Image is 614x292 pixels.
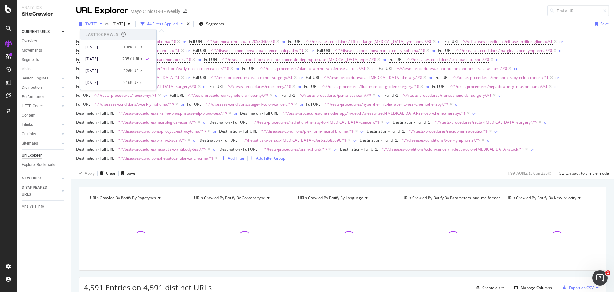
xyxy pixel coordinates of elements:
[228,155,245,161] div: Add Filter
[322,82,419,91] span: ^.*/tests-procedures/fluorescence-guided-surgery/.*$
[22,152,66,159] a: Url Explorer
[472,111,476,116] div: or
[386,120,390,125] div: or
[300,101,303,107] button: or
[402,195,509,201] span: URLs Crawled By Botify By parameters_and_malformed_urls
[360,129,364,134] div: or
[123,80,142,86] div: 216K URLs
[332,48,334,53] span: =
[429,74,433,80] button: or
[115,138,117,143] span: =
[234,110,238,116] button: or
[547,5,609,16] input: Find a URL
[300,91,371,100] span: ^.*/tests-procedures/psma-pet-scan/.*$
[281,93,295,98] span: Full URL
[22,140,38,147] div: Sitemaps
[22,66,31,72] div: Visits
[202,102,204,107] span: =
[521,285,552,290] div: Manage Columns
[22,112,66,119] a: Content
[496,57,500,62] div: or
[76,39,90,44] span: Full URL
[531,146,534,152] button: or
[432,47,436,54] button: or
[544,119,548,125] button: or
[297,193,387,203] h4: URLs Crawled By Botify By language
[450,82,547,91] span: ^.*/tests-procedures/hepatic-artery-infusion-pump/.*$
[275,92,279,98] button: or
[487,137,491,143] button: or
[219,57,221,62] span: =
[384,93,398,98] span: Full URL
[193,75,207,80] span: Full URL
[559,39,563,44] div: or
[453,48,455,53] span: =
[186,75,190,80] div: or
[85,68,120,74] div: [DATE]
[183,39,186,44] div: or
[279,111,281,116] span: =
[382,145,524,154] span: ^.*/diseases-conditions/colon-cancer/in-depth/colon-[MEDICAL_DATA]-stool/.*$
[393,120,430,125] span: Destination - Full URL
[334,146,337,152] button: or
[76,75,90,80] span: Full URL
[298,83,302,89] button: or
[106,171,116,176] div: Clear
[198,56,201,63] button: or
[115,129,117,134] span: =
[557,168,609,179] button: Switch back to Simple mode
[455,101,459,107] button: or
[554,84,558,89] div: or
[76,102,90,107] span: Full URL
[219,129,257,134] span: Destination - Full URL
[209,84,224,89] span: Full URL
[222,55,376,64] span: ^.*/diseases-conditions/prostate-cancer/in-depth/prostate-[MEDICAL_DATA]-types/.*$
[76,155,114,161] span: Destination - Full URL
[456,46,552,55] span: ^.*/diseases-conditions/marginal-zone-lymphoma/.*$
[22,29,50,35] div: CURRENT URLS
[115,146,117,152] span: =
[204,57,218,62] span: Full URL
[200,138,237,143] span: Destination - Full URL
[429,75,433,80] div: or
[303,39,305,44] span: =
[299,75,303,80] div: or
[203,83,207,89] button: or
[438,39,442,44] div: or
[379,146,381,152] span: =
[196,19,226,29] button: Segments
[211,73,293,82] span: ^.*/tests-procedures/brain-tumor-surgery/.*$
[367,129,405,134] span: Destination - Full URL
[163,92,167,98] button: or
[236,66,240,71] div: or
[494,128,498,134] button: or
[208,75,210,80] span: =
[319,84,321,89] span: =
[335,46,425,55] span: ^.*/diseases-conditions/mantle-cell-lymphoma/.*$
[76,5,128,16] div: URL Explorer
[203,119,207,125] button: or
[321,75,323,80] span: =
[85,56,119,62] div: [DATE]
[507,171,551,176] div: 1.99 % URLs ( 5K on 235K )
[600,21,609,27] div: Save
[194,195,265,201] span: URLs Crawled By Botify By content_type
[22,56,66,63] a: Segments
[110,19,133,29] button: [DATE]
[257,66,259,71] span: =
[186,47,190,54] button: or
[189,39,203,44] span: Full URL
[118,118,196,127] span: ^.*/tests-procedures/neurological-exam/.*$
[22,29,60,35] a: CURRENT URLS
[94,100,174,109] span: ^.*/diseases-conditions/b-cell-lymphoma/.*$
[224,84,227,89] span: =
[404,57,406,62] span: =
[213,146,217,152] button: or
[426,84,429,89] div: or
[463,37,553,46] span: ^.*/diseases-conditions/diffuse-midline-glioma/.*$
[209,120,247,125] span: Destination - Full URL
[76,146,114,152] span: Destination - Full URL
[22,121,33,128] div: Inlinks
[105,21,110,27] span: vs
